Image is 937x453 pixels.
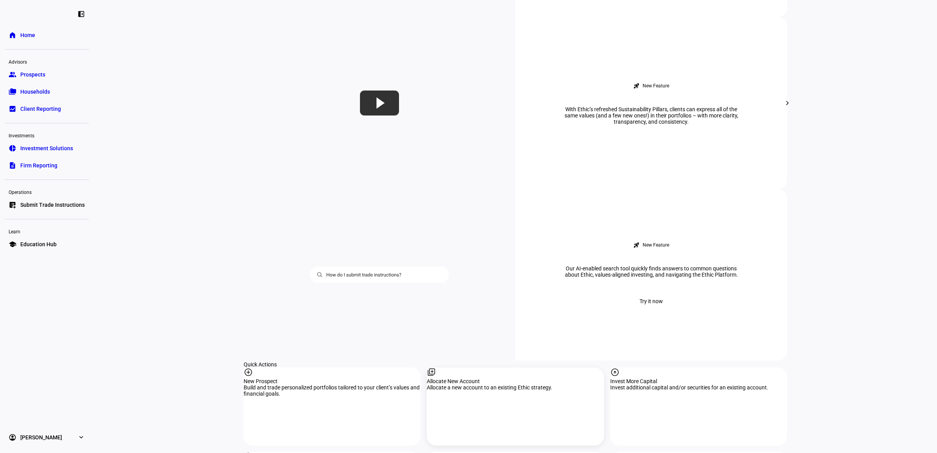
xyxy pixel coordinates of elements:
[9,71,16,78] eth-mat-symbol: group
[20,71,45,78] span: Prospects
[783,98,792,108] mat-icon: chevron_right
[20,88,50,96] span: Households
[77,433,85,441] eth-mat-symbol: expand_more
[9,201,16,209] eth-mat-symbol: list_alt_add
[427,378,604,384] div: Allocate New Account
[5,186,89,197] div: Operations
[9,433,16,441] eth-mat-symbol: account_circle
[5,67,89,82] a: groupProspects
[427,368,436,377] mat-icon: library_add
[5,84,89,99] a: folder_copyHouseholds
[5,101,89,117] a: bid_landscapeClient Reporting
[610,378,787,384] div: Invest More Capital
[9,240,16,248] eth-mat-symbol: school
[9,88,16,96] eth-mat-symbol: folder_copy
[20,162,57,169] span: Firm Reporting
[633,242,640,248] mat-icon: rocket_launch
[20,31,35,39] span: Home
[9,162,16,169] eth-mat-symbol: description
[244,378,420,384] div: New Prospect
[630,293,672,309] button: Try it now
[9,105,16,113] eth-mat-symbol: bid_landscape
[20,144,73,152] span: Investment Solutions
[643,242,669,248] div: New Feature
[5,56,89,67] div: Advisors
[9,31,16,39] eth-mat-symbol: home
[244,384,420,397] div: Build and trade personalized portfolios tailored to your client’s values and financial goals.
[244,368,253,377] mat-icon: add_circle
[5,226,89,236] div: Learn
[5,27,89,43] a: homeHome
[643,83,669,89] div: New Feature
[244,361,787,368] div: Quick Actions
[5,140,89,156] a: pie_chartInvestment Solutions
[427,384,604,391] div: Allocate a new account to an existing Ethic strategy.
[9,144,16,152] eth-mat-symbol: pie_chart
[20,433,62,441] span: [PERSON_NAME]
[20,240,57,248] span: Education Hub
[20,105,61,113] span: Client Reporting
[554,265,749,278] div: Our AI-enabled search tool quickly finds answers to common questions about Ethic, values-aligned ...
[633,83,640,89] mat-icon: rocket_launch
[5,130,89,140] div: Investments
[77,10,85,18] eth-mat-symbol: left_panel_close
[640,293,663,309] span: Try it now
[554,106,749,125] div: With Ethic’s refreshed Sustainability Pillars, clients can express all of the same values (and a ...
[610,384,787,391] div: Invest additional capital and/or securities for an existing account.
[610,368,620,377] mat-icon: arrow_circle_up
[5,158,89,173] a: descriptionFirm Reporting
[20,201,85,209] span: Submit Trade Instructions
